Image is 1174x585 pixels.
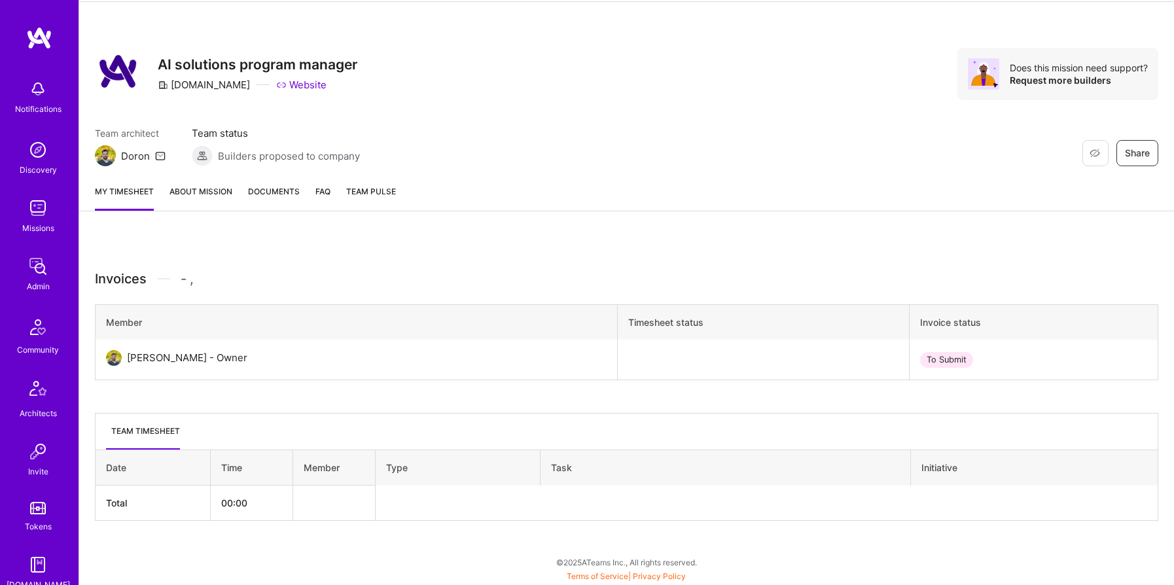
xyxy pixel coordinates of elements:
th: Initiative [911,450,1158,486]
th: Task [540,450,911,486]
a: My timesheet [95,185,154,211]
img: teamwork [25,195,51,221]
span: - , [181,269,194,289]
span: Invoices [95,269,147,289]
div: Doron [121,149,150,163]
span: Team architect [95,126,166,140]
img: tokens [30,502,46,514]
th: Timesheet status [618,305,910,340]
span: Team Pulse [346,186,396,196]
span: Share [1125,147,1150,160]
div: Notifications [15,102,62,116]
th: Member [96,305,618,340]
a: FAQ [315,185,330,211]
img: logo [26,26,52,50]
li: Team timesheet [106,424,180,450]
img: guide book [25,552,51,578]
div: Tokens [25,520,52,533]
img: User Avatar [106,350,122,366]
a: Documents [248,185,300,211]
div: Architects [20,406,57,420]
img: Builders proposed to company [192,145,213,166]
img: Divider [157,269,170,289]
div: Community [17,343,59,357]
button: Share [1116,140,1158,166]
a: About Mission [169,185,232,211]
th: 00:00 [211,486,293,521]
a: Website [276,78,327,92]
div: Admin [27,279,50,293]
a: Terms of Service [567,571,628,581]
i: icon EyeClosed [1090,148,1100,158]
div: Missions [22,221,54,235]
th: Time [211,450,293,486]
i: icon CompanyGray [158,80,168,90]
img: Avatar [968,58,999,90]
div: To Submit [920,352,973,368]
div: [PERSON_NAME] - Owner [127,350,247,366]
img: Team Architect [95,145,116,166]
div: [DOMAIN_NAME] [158,78,250,92]
span: Team status [192,126,360,140]
div: Request more builders [1010,74,1148,86]
h3: AI solutions program manager [158,56,357,73]
img: discovery [25,137,51,163]
i: icon Mail [155,151,166,161]
img: Community [22,311,54,343]
div: Does this mission need support? [1010,62,1148,74]
th: Date [96,450,211,486]
img: admin teamwork [25,253,51,279]
img: Invite [25,438,51,465]
img: Company Logo [95,48,142,95]
img: bell [25,76,51,102]
th: Total [96,486,211,521]
span: | [567,571,686,581]
div: Invite [28,465,48,478]
div: © 2025 ATeams Inc., All rights reserved. [79,546,1174,578]
a: Team Pulse [346,185,396,211]
img: Architects [22,375,54,406]
a: Privacy Policy [633,571,686,581]
th: Type [376,450,541,486]
span: Documents [248,185,300,198]
span: Builders proposed to company [218,149,360,163]
th: Invoice status [910,305,1158,340]
th: Member [293,450,376,486]
div: Discovery [20,163,57,177]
